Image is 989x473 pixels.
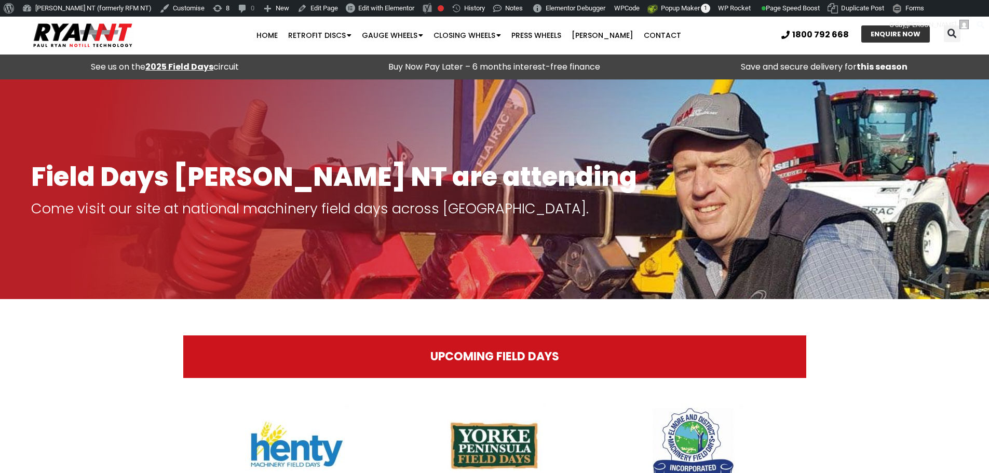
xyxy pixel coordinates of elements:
[438,5,444,11] div: Needs improvement
[428,25,506,46] a: Closing Wheels
[871,31,920,37] span: ENQUIRE NOW
[906,21,956,29] span: [PERSON_NAME]
[192,25,746,46] nav: Menu
[357,25,428,46] a: Gauge Wheels
[5,60,324,74] div: See us on the circuit
[358,4,414,12] span: Edit with Elementor
[857,61,907,73] strong: this season
[566,25,639,46] a: [PERSON_NAME]
[861,25,930,43] a: ENQUIRE NOW
[31,201,958,216] p: Come visit our site at national machinery field days across [GEOGRAPHIC_DATA].
[886,17,973,33] a: G'day,
[283,25,357,46] a: Retrofit Discs
[781,31,849,39] a: 1800 792 668
[31,19,135,51] img: Ryan NT logo
[665,60,984,74] p: Save and secure delivery for
[31,163,958,191] h1: Field Days [PERSON_NAME] NT are attending
[251,25,283,46] a: Home
[145,61,213,73] a: 2025 Field Days
[204,351,785,362] h2: UPCOMING FIELD DAYS
[639,25,686,46] a: Contact
[944,25,960,42] div: Search
[792,31,849,39] span: 1800 792 668
[335,60,654,74] p: Buy Now Pay Later – 6 months interest-free finance
[701,4,710,13] span: 1
[506,25,566,46] a: Press Wheels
